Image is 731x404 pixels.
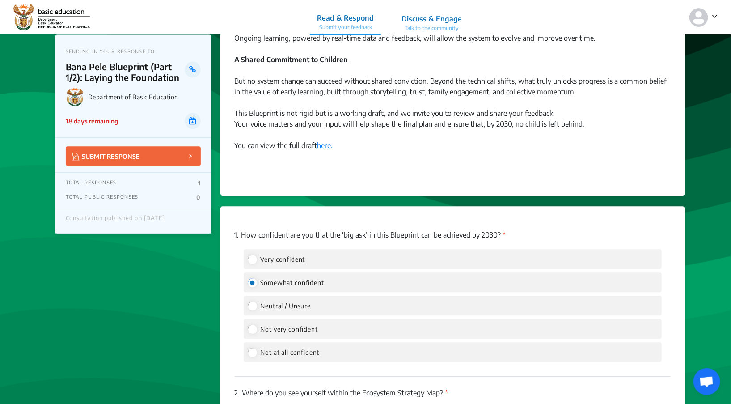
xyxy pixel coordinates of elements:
img: person-default.svg [689,8,708,27]
p: How confident are you that the ‘big ask’ in this Blueprint can be achieved by 2030? [235,230,671,240]
p: TOTAL RESPONSES [66,179,117,187]
input: Neutral / Unsure [248,302,256,310]
a: here. [317,141,333,150]
p: SENDING IN YOUR RESPONSE TO [66,48,201,54]
div: Ongoing learning, powered by real-time data and feedback, will allow the system to evolve and imp... [235,33,671,76]
input: Not very confident [248,325,256,333]
span: Not very confident [261,325,318,333]
img: Department of Basic Education logo [66,87,85,106]
p: Where do you see yourself within the Ecosystem Strategy Map? [235,387,671,398]
p: Read & Respond [317,13,374,23]
p: 1 [198,179,200,187]
div: Your voice matters and your input will help shape the final plan and ensure that, by 2030, no chi... [235,119,671,140]
p: SUBMIT RESPONSE [72,151,140,161]
p: Department of Basic Education [88,93,201,101]
span: Not at all confident [261,349,320,356]
span: 2. [235,388,240,397]
p: Bana Pele Blueprint (Part 1/2): Laying the Foundation [66,61,185,83]
span: Neutral / Unsure [261,302,311,310]
div: But no system change can succeed without shared conviction. Beyond the technical shifts, what tru... [235,76,671,108]
p: Submit your feedback [317,23,374,31]
span: Somewhat confident [261,279,324,286]
div: Open chat [693,368,720,395]
img: Vector.jpg [72,153,80,160]
span: Very confident [261,255,305,263]
p: 0 [196,194,200,201]
input: Somewhat confident [248,278,256,286]
button: SUBMIT RESPONSE [66,146,201,166]
div: You can view the full draft [235,140,671,162]
input: Not at all confident [248,348,256,356]
input: Very confident [248,255,256,263]
p: 18 days remaining [66,116,118,126]
div: Consultation published on [DATE] [66,215,165,226]
span: 1. [235,230,239,239]
div: This Blueprint is not rigid but is a working draft, and we invite you to review and share your fe... [235,108,671,119]
p: TOTAL PUBLIC RESPONSES [66,194,139,201]
p: Talk to the community [401,24,462,32]
img: r3bhv9o7vttlwasn7lg2llmba4yf [13,4,90,31]
p: Discuss & Engage [401,13,462,24]
strong: A Shared Commitment to Children [235,55,348,64]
